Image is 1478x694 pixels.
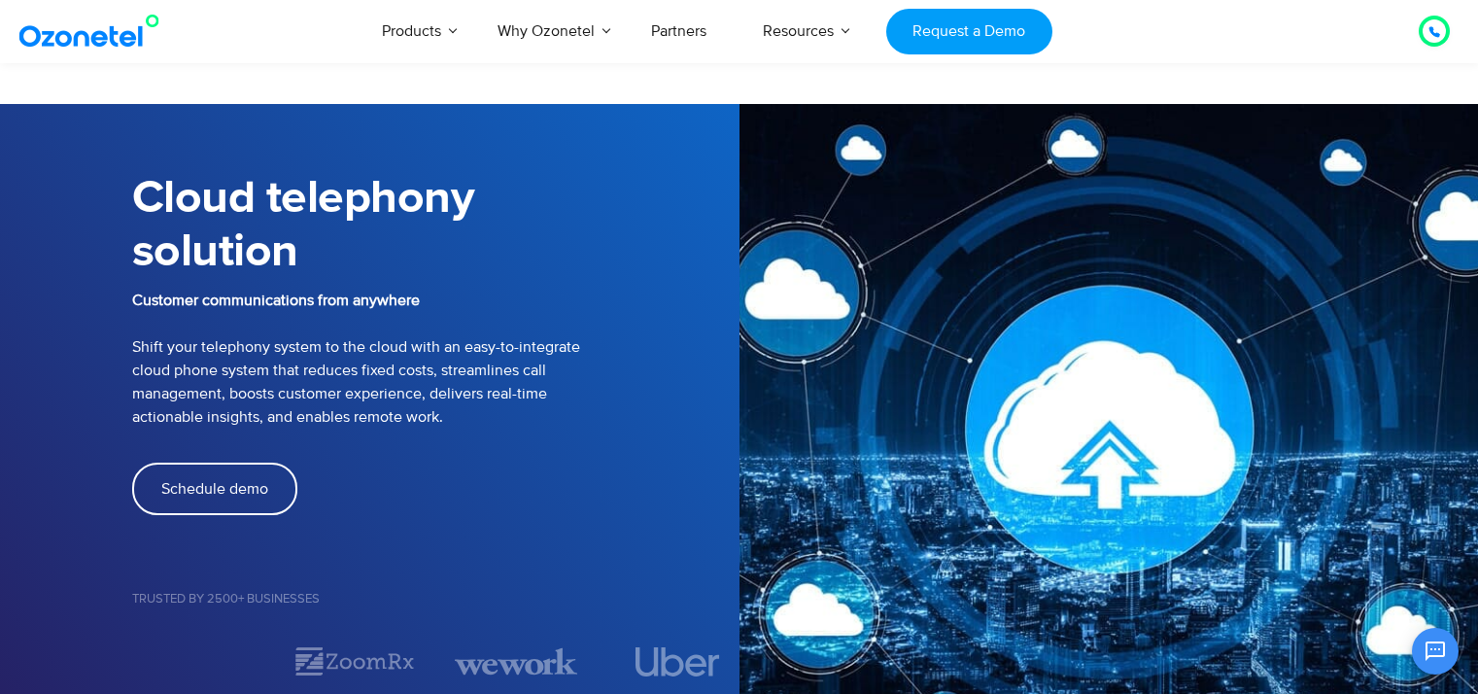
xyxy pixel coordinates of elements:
img: wework.svg [455,644,577,678]
div: 1 / 7 [132,650,255,674]
h5: Trusted by 2500+ Businesses [132,593,739,606]
span: Schedule demo [161,481,268,497]
div: 3 / 7 [455,644,577,678]
div: Image Carousel [132,644,739,678]
img: uber.svg [636,647,720,677]
h1: Cloud telephony solution [132,172,739,279]
b: Customer communications from anywhere [132,291,420,310]
p: Shift your telephony system to the cloud with an easy-to-integrate cloud phone system that reduce... [132,289,739,429]
div: 2 / 7 [293,644,416,678]
a: Schedule demo [132,463,297,515]
a: Request a Demo [886,9,1052,54]
img: zoomrx.svg [293,644,416,678]
div: 4 / 7 [616,647,739,677]
button: Open chat [1412,628,1459,675]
